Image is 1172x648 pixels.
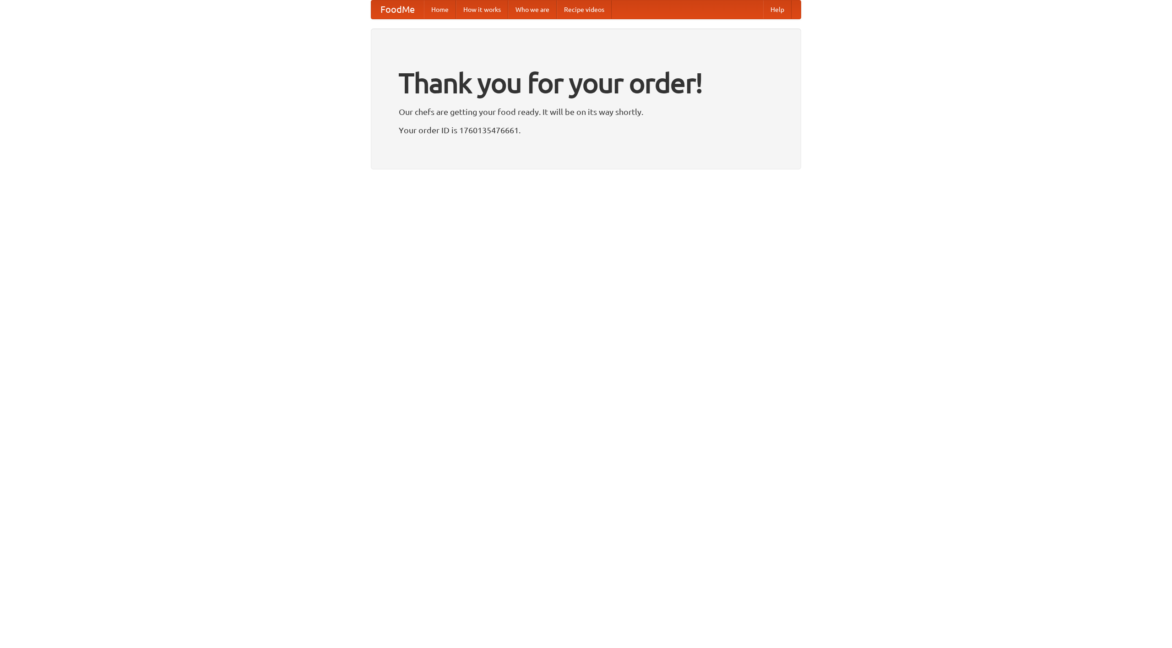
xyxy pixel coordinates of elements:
a: FoodMe [371,0,424,19]
p: Our chefs are getting your food ready. It will be on its way shortly. [399,105,773,119]
a: Recipe videos [557,0,612,19]
a: Home [424,0,456,19]
a: Help [763,0,792,19]
h1: Thank you for your order! [399,61,773,105]
a: Who we are [508,0,557,19]
a: How it works [456,0,508,19]
p: Your order ID is 1760135476661. [399,123,773,137]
